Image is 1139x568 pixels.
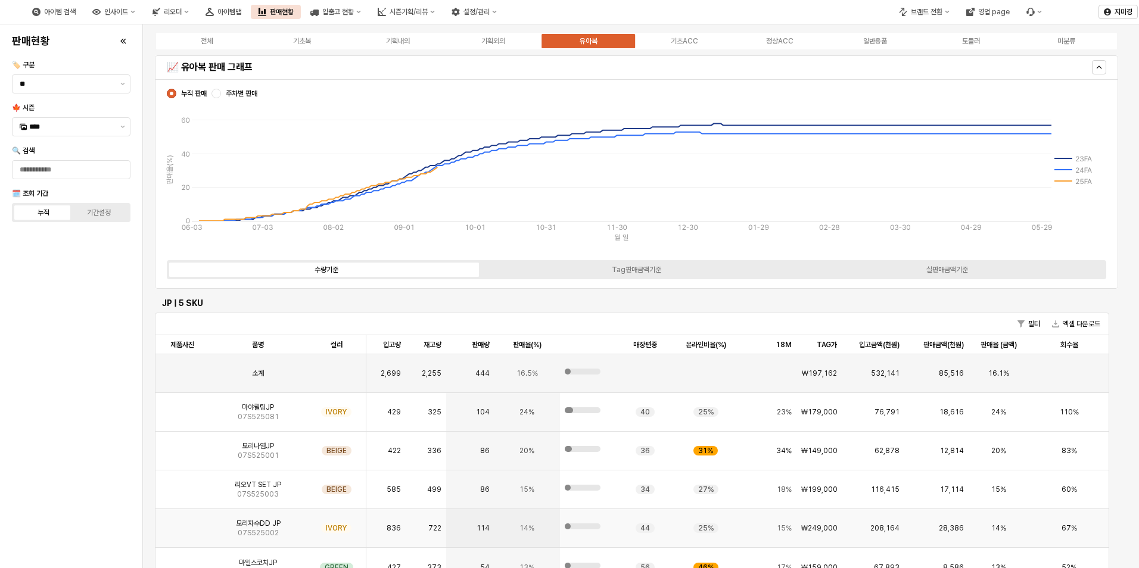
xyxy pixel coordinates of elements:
[472,340,490,349] span: 판매량
[981,340,1017,349] span: 판매율 (금액)
[766,37,793,45] div: 정상ACC
[991,407,1006,417] span: 24%
[427,446,441,455] span: 336
[12,35,50,47] h4: 판매현황
[939,407,964,417] span: 18,616
[939,523,964,533] span: 28,386
[480,446,490,455] span: 86
[871,485,900,494] span: 116,415
[201,37,213,45] div: 전체
[892,5,957,19] button: 브랜드 전환
[167,61,869,73] h5: 📈 유아복 판매 그래프
[162,298,1102,308] h6: JP | 5 SKU
[926,266,968,274] div: 실판매금액기준
[252,369,264,378] span: 소계
[87,208,111,217] div: 기간설정
[235,480,281,489] span: 리오VT SET JP
[612,266,661,274] div: Tag판매금액기준
[251,5,301,19] button: 판매현황
[1062,446,1077,455] span: 83%
[322,8,354,16] div: 입출고 현황
[254,36,350,46] label: 기초복
[480,485,490,494] span: 86
[923,36,1018,46] label: 토들러
[991,485,1006,494] span: 15%
[640,523,650,533] span: 44
[698,446,713,455] span: 31%
[239,558,277,567] span: 마일스코치JP
[326,523,347,533] span: IVORY
[444,5,504,19] div: 설정/관리
[12,146,35,155] span: 🔍 검색
[1062,523,1077,533] span: 67%
[428,407,441,417] span: 325
[802,369,837,378] span: ₩197,162
[476,407,490,417] span: 104
[698,523,714,533] span: 25%
[424,340,441,349] span: 재고량
[640,407,650,417] span: 40
[1060,340,1078,349] span: 회수율
[427,485,441,494] span: 499
[475,369,490,378] span: 444
[923,340,964,349] span: 판매금액(천원)
[446,36,541,46] label: 기획외의
[640,485,650,494] span: 34
[85,5,142,19] button: 인사이트
[1062,485,1077,494] span: 60%
[326,407,347,417] span: IVORY
[959,5,1017,19] button: 영업 page
[386,37,410,45] div: 기획내의
[940,485,964,494] span: 17,114
[252,340,264,349] span: 품명
[776,340,792,349] span: 18M
[1092,60,1106,74] button: Hide
[116,75,130,93] button: 제안 사항 표시
[871,369,900,378] span: 532,141
[44,8,76,16] div: 아이템 검색
[1019,5,1049,19] div: Menu item 6
[25,5,83,19] div: 아이템 검색
[792,264,1102,275] label: 실판매금액기준
[481,264,792,275] label: Tag판매금액기준
[519,407,534,417] span: 24%
[181,89,207,98] span: 누적 판매
[242,441,274,451] span: 모리나염JP
[636,36,732,46] label: 기초ACC
[71,207,127,218] label: 기간설정
[978,8,1010,16] div: 영업 page
[671,37,698,45] div: 기초ACC
[513,340,542,349] span: 판매율(%)
[875,446,900,455] span: 62,878
[226,89,257,98] span: 주차별 판매
[640,446,650,455] span: 36
[238,451,279,460] span: 07S525001
[242,402,274,412] span: 마야퀼팅JP
[16,207,71,218] label: 누적
[388,446,401,455] span: 422
[145,5,196,19] button: 리오더
[863,37,887,45] div: 일반용품
[801,485,838,494] span: ₩199,000
[293,37,311,45] div: 기초복
[422,369,441,378] span: 2,255
[463,8,490,16] div: 설정/관리
[237,489,279,499] span: 07S525003
[303,5,368,19] button: 입출고 현황
[164,8,182,16] div: 리오더
[1115,7,1132,17] p: 지미경
[331,340,343,349] span: 컬러
[519,485,534,494] span: 15%
[238,412,279,422] span: 07S525081
[104,8,128,16] div: 인사이트
[387,485,401,494] span: 585
[371,5,442,19] button: 시즌기획/리뷰
[383,340,401,349] span: 입고량
[350,36,446,46] label: 기획내의
[387,523,401,533] span: 836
